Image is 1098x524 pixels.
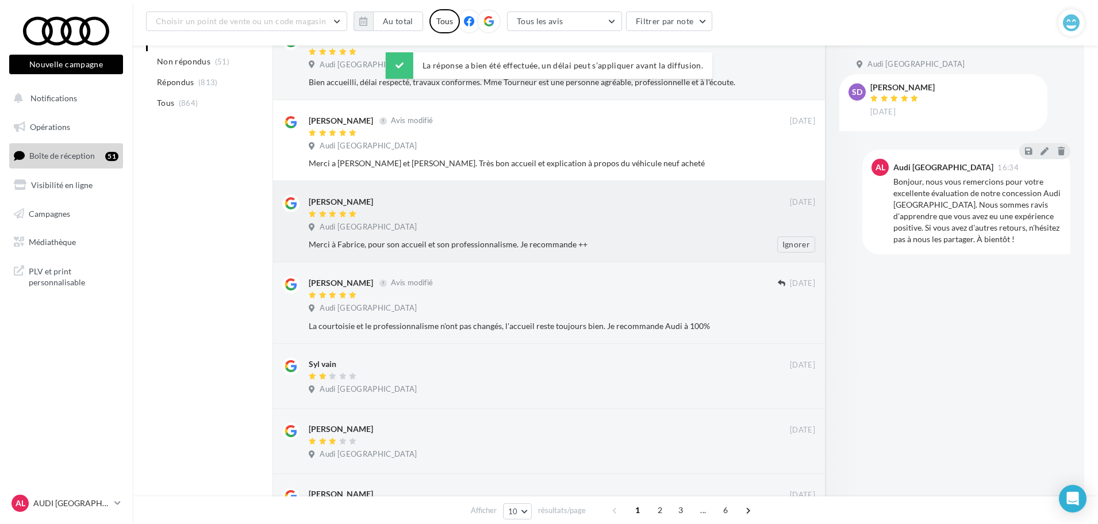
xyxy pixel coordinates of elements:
[309,158,740,169] div: Merci a [PERSON_NAME] et [PERSON_NAME]. Très bon accueil et explication à propos du véhicule neuf...
[309,239,740,250] div: Merci à Fabrice, pour son accueil et son professionnalisme. Je recommande ++
[29,151,95,160] span: Boîte de réception
[867,59,965,70] span: Audi [GEOGRAPHIC_DATA]
[716,501,735,519] span: 6
[508,507,518,516] span: 10
[893,176,1061,245] div: Bonjour, nous vous remercions pour votre excellente évaluation de notre concession Audi [GEOGRAPH...
[852,86,862,98] span: SD
[30,122,70,132] span: Opérations
[790,425,815,435] span: [DATE]
[7,202,125,226] a: Campagnes
[157,56,210,67] span: Non répondus
[790,278,815,289] span: [DATE]
[309,196,373,208] div: [PERSON_NAME]
[30,93,77,103] span: Notifications
[309,320,740,332] div: La courtoisie et le professionnalisme n'ont pas changés, l'accueil reste toujours bien. Je recomm...
[790,490,815,500] span: [DATE]
[309,488,373,500] div: [PERSON_NAME]
[628,501,647,519] span: 1
[671,501,690,519] span: 3
[391,116,433,125] span: Avis modifié
[9,492,123,514] a: AL AUDI [GEOGRAPHIC_DATA]
[354,12,423,31] button: Au total
[29,208,70,218] span: Campagnes
[320,141,417,151] span: Audi [GEOGRAPHIC_DATA]
[320,303,417,313] span: Audi [GEOGRAPHIC_DATA]
[105,152,118,161] div: 51
[507,12,622,31] button: Tous les avis
[320,222,417,232] span: Audi [GEOGRAPHIC_DATA]
[198,78,218,87] span: (813)
[29,263,118,288] span: PLV et print personnalisable
[146,12,347,31] button: Choisir un point de vente ou un code magasin
[309,423,373,435] div: [PERSON_NAME]
[157,77,194,88] span: Répondus
[7,86,121,110] button: Notifications
[7,115,125,139] a: Opérations
[320,60,417,70] span: Audi [GEOGRAPHIC_DATA]
[33,498,110,509] p: AUDI [GEOGRAPHIC_DATA]
[7,173,125,197] a: Visibilité en ligne
[386,52,712,79] div: La réponse a bien été effectuée, un délai peut s’appliquer avant la diffusion.
[503,503,532,519] button: 10
[626,12,713,31] button: Filtrer par note
[320,384,417,395] span: Audi [GEOGRAPHIC_DATA]
[429,9,460,33] div: Tous
[7,230,125,254] a: Médiathèque
[870,83,935,91] div: [PERSON_NAME]
[997,164,1019,171] span: 16:34
[694,501,712,519] span: ...
[538,505,586,516] span: résultats/page
[790,116,815,127] span: [DATE]
[16,498,25,509] span: AL
[309,77,740,88] div: Bien accueilli, délai respecté, travaux conformes. Mme Tourneur est une personne agréable, profes...
[651,501,669,519] span: 2
[1059,485,1087,512] div: Open Intercom Messenger
[777,236,815,253] button: Ignorer
[893,163,993,171] div: Audi [GEOGRAPHIC_DATA]
[471,505,497,516] span: Afficher
[309,358,336,370] div: Syl vain
[309,277,373,289] div: [PERSON_NAME]
[7,143,125,168] a: Boîte de réception51
[29,237,76,247] span: Médiathèque
[870,107,896,117] span: [DATE]
[790,360,815,370] span: [DATE]
[320,449,417,460] span: Audi [GEOGRAPHIC_DATA]
[9,55,123,74] button: Nouvelle campagne
[517,16,563,26] span: Tous les avis
[309,115,373,127] div: [PERSON_NAME]
[373,12,423,31] button: Au total
[31,180,93,190] span: Visibilité en ligne
[876,162,885,173] span: AL
[157,97,174,109] span: Tous
[179,98,198,108] span: (864)
[790,197,815,208] span: [DATE]
[391,278,433,288] span: Avis modifié
[7,259,125,293] a: PLV et print personnalisable
[215,57,229,66] span: (51)
[156,16,326,26] span: Choisir un point de vente ou un code magasin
